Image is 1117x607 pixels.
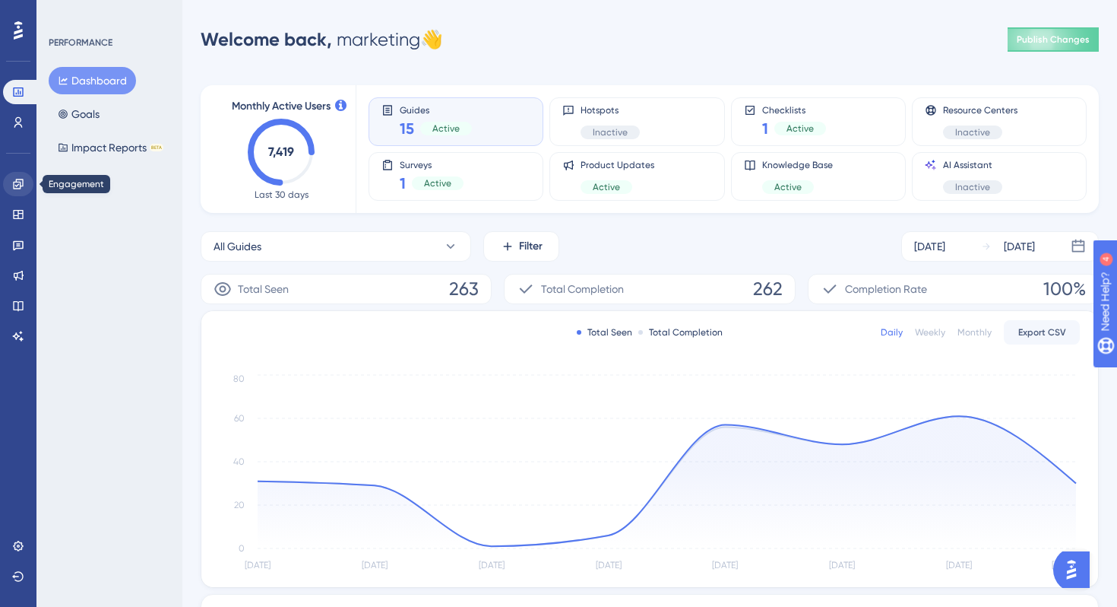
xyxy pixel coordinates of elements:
[762,104,826,115] span: Checklists
[214,237,261,256] span: All Guides
[955,181,990,193] span: Inactive
[957,326,992,338] div: Monthly
[541,280,624,298] span: Total Completion
[1052,560,1077,570] tspan: [DATE]
[49,67,136,94] button: Dashboard
[845,280,927,298] span: Completion Rate
[49,100,109,128] button: Goals
[201,231,471,262] button: All Guides
[1008,27,1099,52] button: Publish Changes
[914,237,945,256] div: [DATE]
[786,122,814,135] span: Active
[596,560,622,570] tspan: [DATE]
[239,543,245,554] tspan: 0
[201,27,443,52] div: marketing 👋
[479,560,505,570] tspan: [DATE]
[424,177,451,189] span: Active
[106,8,110,20] div: 4
[234,413,245,424] tspan: 60
[49,37,112,49] div: PERFORMANCE
[483,231,559,262] button: Filter
[581,104,640,116] span: Hotspots
[432,122,460,135] span: Active
[268,145,294,159] text: 7,419
[36,4,95,22] span: Need Help?
[255,189,309,201] span: Last 30 days
[362,560,388,570] tspan: [DATE]
[1053,547,1099,593] iframe: UserGuiding AI Assistant Launcher
[150,144,163,151] div: BETA
[400,118,414,139] span: 15
[400,173,406,194] span: 1
[1018,326,1066,338] span: Export CSV
[593,126,628,138] span: Inactive
[449,277,479,301] span: 263
[238,280,289,298] span: Total Seen
[234,500,245,510] tspan: 20
[829,560,855,570] tspan: [DATE]
[762,159,833,171] span: Knowledge Base
[915,326,945,338] div: Weekly
[233,373,245,384] tspan: 80
[593,181,620,193] span: Active
[245,560,271,570] tspan: [DATE]
[581,159,654,171] span: Product Updates
[946,560,972,570] tspan: [DATE]
[1017,33,1090,46] span: Publish Changes
[577,326,632,338] div: Total Seen
[49,134,172,161] button: Impact ReportsBETA
[1004,237,1035,256] div: [DATE]
[519,237,543,256] span: Filter
[1004,320,1080,345] button: Export CSV
[400,159,464,170] span: Surveys
[762,118,768,139] span: 1
[233,456,245,467] tspan: 40
[400,104,472,115] span: Guides
[943,159,1002,171] span: AI Assistant
[881,326,903,338] div: Daily
[943,104,1017,116] span: Resource Centers
[774,181,802,193] span: Active
[638,326,723,338] div: Total Completion
[1043,277,1086,301] span: 100%
[201,28,332,50] span: Welcome back,
[232,97,331,116] span: Monthly Active Users
[955,126,990,138] span: Inactive
[712,560,738,570] tspan: [DATE]
[753,277,783,301] span: 262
